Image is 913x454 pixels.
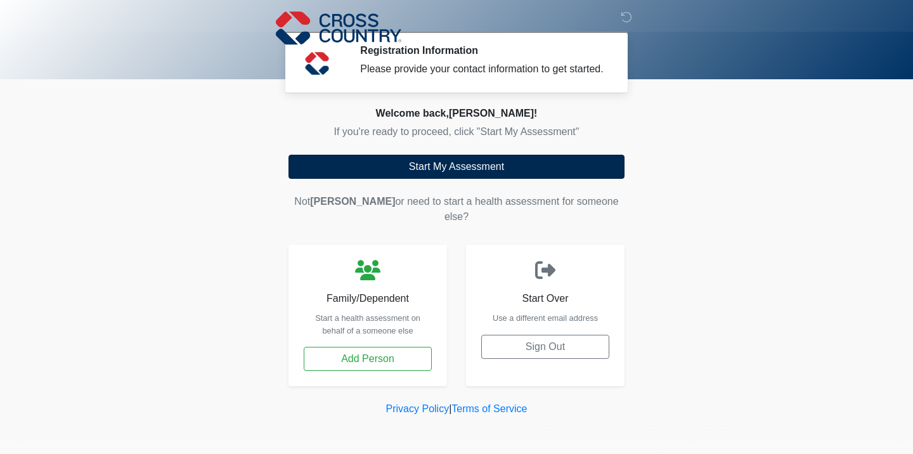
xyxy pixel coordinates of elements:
p: Start a health assessment on behalf of a someone else [304,312,432,336]
h2: Welcome back, ! [288,107,625,119]
span: [PERSON_NAME] [310,196,395,207]
h6: Family/Dependent [304,292,432,304]
span: [PERSON_NAME] [449,108,534,119]
p: Use a different email address [481,312,609,324]
div: Please provide your contact information to get started. [360,62,605,77]
button: Start My Assessment [288,155,625,179]
img: Cross Country Logo [276,10,401,46]
a: Terms of Service [451,403,527,414]
a: | [449,403,451,414]
p: Not or need to start a health assessment for someone else? [288,194,625,224]
button: Add Person [304,347,432,371]
img: Agent Avatar [298,44,336,82]
button: Sign Out [481,335,609,359]
h6: Start Over [481,292,609,304]
a: Privacy Policy [386,403,450,414]
p: If you're ready to proceed, click "Start My Assessment" [288,124,625,139]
